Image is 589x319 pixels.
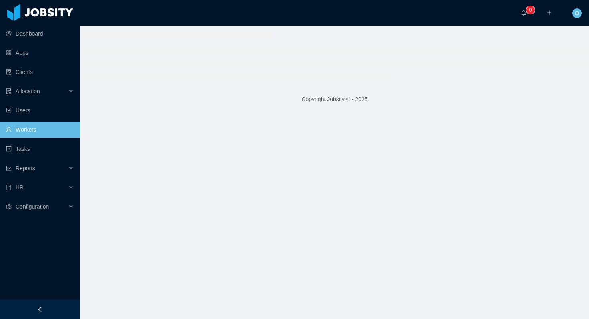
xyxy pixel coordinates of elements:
[547,10,552,16] i: icon: plus
[6,204,12,209] i: icon: setting
[6,88,12,94] i: icon: solution
[6,122,74,138] a: icon: userWorkers
[16,203,49,210] span: Configuration
[16,88,40,94] span: Allocation
[6,45,74,61] a: icon: appstoreApps
[526,6,535,14] sup: 0
[6,26,74,42] a: icon: pie-chartDashboard
[6,102,74,118] a: icon: robotUsers
[80,86,589,113] footer: Copyright Jobsity © - 2025
[521,10,526,16] i: icon: bell
[16,184,24,191] span: HR
[6,64,74,80] a: icon: auditClients
[6,141,74,157] a: icon: profileTasks
[6,165,12,171] i: icon: line-chart
[575,8,579,18] span: O
[16,165,35,171] span: Reports
[6,185,12,190] i: icon: book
